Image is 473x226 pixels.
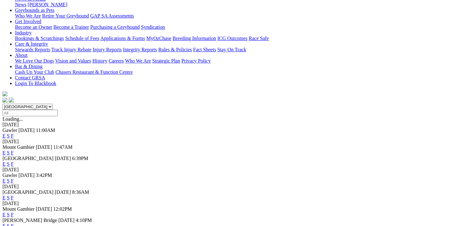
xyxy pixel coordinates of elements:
a: GAP SA Assessments [90,13,134,18]
input: Select date [3,110,58,116]
a: S [7,212,10,217]
div: Greyhounds as Pets [15,13,470,19]
div: Industry [15,36,470,41]
a: Get Involved [15,19,41,24]
a: E [3,161,6,167]
a: Industry [15,30,32,35]
a: Chasers Restaurant & Function Centre [55,69,133,75]
a: Syndication [141,24,165,30]
a: F [11,212,14,217]
div: Bar & Dining [15,69,470,75]
a: Become an Owner [15,24,52,30]
a: Integrity Reports [123,47,157,52]
div: [DATE] [3,139,470,144]
a: S [7,178,10,183]
a: Injury Reports [93,47,122,52]
a: ICG Outcomes [217,36,247,41]
span: [DATE] [36,206,52,212]
span: Gawler [3,173,17,178]
a: Cash Up Your Club [15,69,54,75]
a: Careers [108,58,124,63]
a: E [3,150,6,155]
a: S [7,133,10,138]
div: [DATE] [3,201,470,206]
a: Who We Are [125,58,151,63]
a: S [7,161,10,167]
img: logo-grsa-white.png [3,91,8,96]
a: About [15,53,28,58]
span: 6:39PM [72,156,88,161]
a: [PERSON_NAME] [28,2,67,7]
span: 12:02PM [53,206,72,212]
a: MyOzChase [146,36,171,41]
a: Race Safe [249,36,269,41]
span: [GEOGRAPHIC_DATA] [3,189,53,195]
a: S [7,195,10,200]
a: E [3,195,6,200]
a: E [3,133,6,138]
a: Become a Trainer [53,24,89,30]
a: S [7,150,10,155]
span: [GEOGRAPHIC_DATA] [3,156,53,161]
a: Bookings & Scratchings [15,36,64,41]
a: Fact Sheets [193,47,216,52]
a: E [3,178,6,183]
span: 11:00AM [36,128,55,133]
div: [DATE] [3,184,470,189]
a: F [11,161,14,167]
span: 4:10PM [76,218,92,223]
a: F [11,195,14,200]
a: Breeding Information [173,36,216,41]
a: F [11,133,14,138]
a: Retire Your Greyhound [42,13,89,18]
a: Stay On Track [217,47,246,52]
a: Privacy Policy [181,58,211,63]
span: Loading... [3,116,23,122]
a: Who We Are [15,13,41,18]
span: 8:36AM [72,189,89,195]
a: Applications & Forms [100,36,145,41]
span: Mount Gambier [3,144,35,150]
a: Bar & Dining [15,64,43,69]
div: News & Media [15,2,470,8]
a: Purchasing a Greyhound [90,24,140,30]
a: F [11,178,14,183]
span: [DATE] [36,144,52,150]
a: Login To Blackbook [15,81,56,86]
span: [PERSON_NAME] Bridge [3,218,57,223]
span: [DATE] [18,128,35,133]
div: Care & Integrity [15,47,470,53]
span: [DATE] [55,156,71,161]
span: [DATE] [58,218,75,223]
a: History [92,58,107,63]
img: twitter.svg [9,98,14,103]
span: 3:42PM [36,173,52,178]
a: News [15,2,26,7]
span: [DATE] [18,173,35,178]
a: Track Injury Rebate [51,47,91,52]
span: [DATE] [55,189,71,195]
div: About [15,58,470,64]
a: Rules & Policies [158,47,192,52]
span: Mount Gambier [3,206,35,212]
a: We Love Our Dogs [15,58,54,63]
div: Get Involved [15,24,470,30]
a: F [11,150,14,155]
a: Strategic Plan [152,58,180,63]
img: facebook.svg [3,98,8,103]
a: Schedule of Fees [65,36,99,41]
div: [DATE] [3,122,470,128]
a: Vision and Values [55,58,91,63]
a: Greyhounds as Pets [15,8,54,13]
a: E [3,212,6,217]
div: [DATE] [3,167,470,173]
span: Gawler [3,128,17,133]
a: Contact GRSA [15,75,45,80]
a: Care & Integrity [15,41,48,47]
span: 11:47AM [53,144,73,150]
a: Stewards Reports [15,47,50,52]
